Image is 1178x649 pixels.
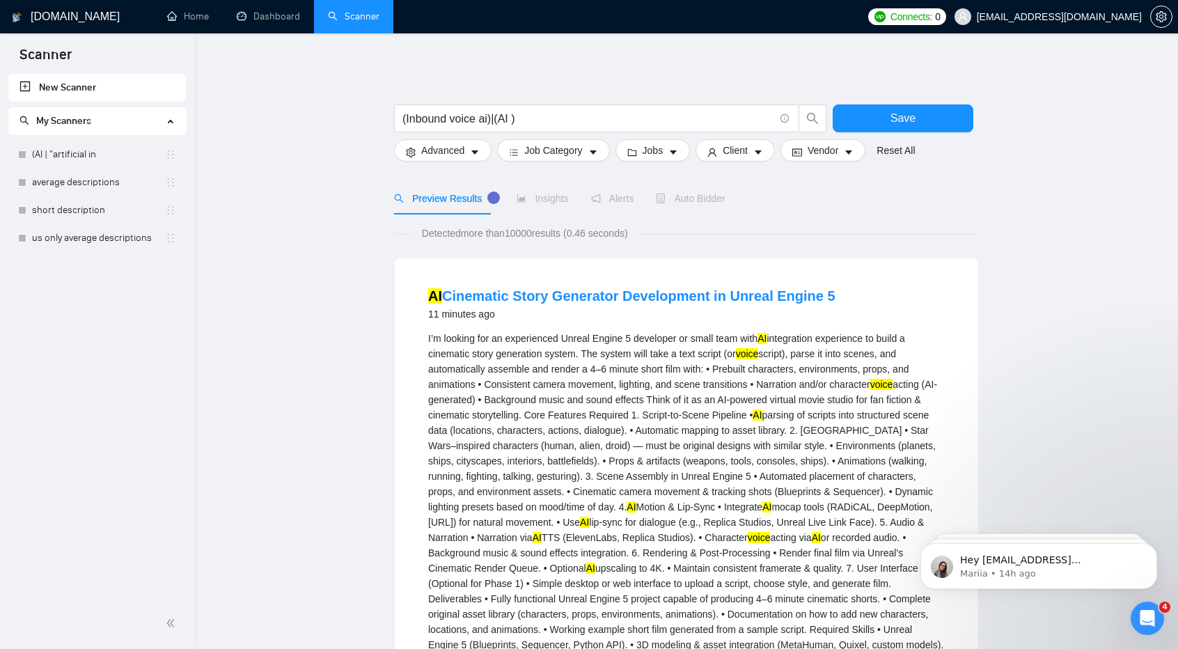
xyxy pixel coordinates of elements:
[497,139,609,162] button: barsJob Categorycaret-down
[808,143,838,158] span: Vendor
[237,10,300,22] a: dashboardDashboard
[32,224,165,252] a: us only average descriptions
[165,233,176,244] span: holder
[1151,11,1172,22] span: setting
[428,288,442,304] mark: AI
[32,141,165,169] a: (AI | "artificial in
[19,74,175,102] a: New Scanner
[8,141,186,169] li: (AI | "artificial in
[8,224,186,252] li: us only average descriptions
[870,379,893,390] mark: voice
[762,501,771,513] mark: AI
[394,139,492,162] button: settingAdvancedcaret-down
[656,193,725,204] span: Auto Bidder
[874,11,886,22] img: upwork-logo.png
[792,147,802,157] span: idcard
[394,193,494,204] span: Preview Results
[165,177,176,188] span: holder
[524,143,582,158] span: Job Category
[736,348,759,359] mark: voice
[668,147,678,157] span: caret-down
[32,196,165,224] a: short description
[615,139,691,162] button: folderJobscaret-down
[470,147,480,157] span: caret-down
[167,10,209,22] a: homeHome
[799,104,826,132] button: search
[165,149,176,160] span: holder
[890,109,916,127] span: Save
[533,532,542,543] mark: AI
[428,288,835,304] a: AICinematic Story Generator Development in Unreal Engine 5
[753,147,763,157] span: caret-down
[517,194,526,203] span: area-chart
[877,143,915,158] a: Reset All
[8,74,186,102] li: New Scanner
[19,115,91,127] span: My Scanners
[935,9,941,24] span: 0
[900,514,1178,611] iframe: Intercom notifications message
[757,333,767,344] mark: AI
[890,9,932,24] span: Connects:
[406,147,416,157] span: setting
[656,194,666,203] span: robot
[643,143,663,158] span: Jobs
[1150,11,1172,22] a: setting
[707,147,717,157] span: user
[8,196,186,224] li: short description
[844,147,854,157] span: caret-down
[586,563,595,574] mark: AI
[8,45,83,74] span: Scanner
[32,169,165,196] a: average descriptions
[402,110,774,127] input: Search Freelance Jobs...
[753,409,762,421] mark: AI
[8,169,186,196] li: average descriptions
[328,10,379,22] a: searchScanner
[780,139,865,162] button: idcardVendorcaret-down
[580,517,589,528] mark: AI
[412,226,638,241] span: Detected more than 10000 results (0.46 seconds)
[591,193,634,204] span: Alerts
[799,112,826,125] span: search
[748,532,771,543] mark: voice
[1159,602,1170,613] span: 4
[19,116,29,125] span: search
[421,143,464,158] span: Advanced
[509,147,519,157] span: bars
[165,205,176,216] span: holder
[166,616,180,630] span: double-left
[591,194,601,203] span: notification
[1131,602,1164,635] iframe: Intercom live chat
[487,191,500,204] div: Tooltip anchor
[428,306,835,322] div: 11 minutes ago
[958,12,968,22] span: user
[780,114,790,123] span: info-circle
[36,115,91,127] span: My Scanners
[833,104,973,132] button: Save
[1150,6,1172,28] button: setting
[812,532,821,543] mark: AI
[12,6,22,29] img: logo
[696,139,775,162] button: userClientcaret-down
[394,194,404,203] span: search
[627,501,636,513] mark: AI
[627,147,637,157] span: folder
[588,147,598,157] span: caret-down
[517,193,568,204] span: Insights
[723,143,748,158] span: Client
